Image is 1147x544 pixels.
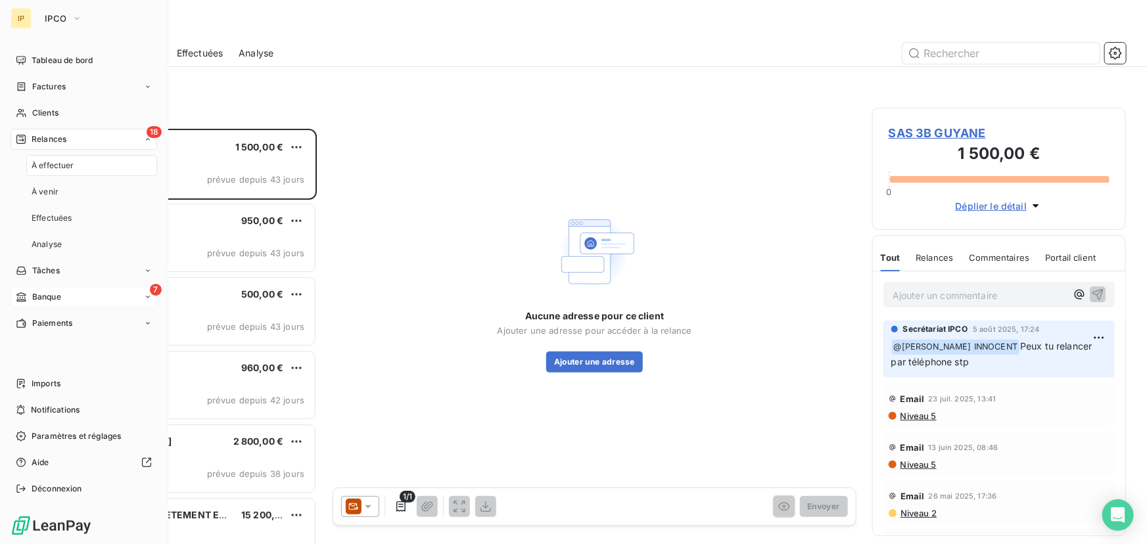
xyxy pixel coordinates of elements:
[32,238,62,250] span: Analyse
[903,323,968,335] span: Secrétariat IPCO
[32,55,93,66] span: Tableau de bord
[32,430,121,442] span: Paramètres et réglages
[233,436,284,447] span: 2 800,00 €
[800,496,848,517] button: Envoyer
[916,252,953,263] span: Relances
[32,291,61,303] span: Banque
[93,509,271,520] span: AMAZONIE REVETEMENT ET TRAVAUX
[32,107,59,119] span: Clients
[929,395,996,403] span: 23 juil. 2025, 13:41
[525,309,664,323] span: Aucune adresse pour ce client
[31,404,80,416] span: Notifications
[901,442,925,453] span: Email
[901,394,925,404] span: Email
[207,395,304,405] span: prévue depuis 42 jours
[32,317,72,329] span: Paiements
[207,468,304,479] span: prévue depuis 38 jours
[45,13,66,24] span: IPCO
[235,141,284,152] span: 1 500,00 €
[241,288,283,300] span: 500,00 €
[901,491,925,501] span: Email
[956,199,1027,213] span: Déplier le détail
[63,129,317,544] div: grid
[147,126,162,138] span: 18
[207,248,304,258] span: prévue depuis 43 jours
[546,351,643,373] button: Ajouter une adresse
[902,43,1100,64] input: Rechercher
[32,378,60,390] span: Imports
[553,210,637,294] img: Empty state
[207,174,304,185] span: prévue depuis 43 jours
[891,340,1095,367] span: Peux tu relancer par téléphone stp
[881,252,901,263] span: Tout
[498,325,692,336] span: Ajouter une adresse pour accéder à la relance
[970,252,1030,263] span: Commentaires
[952,198,1047,214] button: Déplier le détail
[177,47,223,60] span: Effectuées
[929,492,997,500] span: 26 mai 2025, 17:36
[32,133,66,145] span: Relances
[1045,252,1096,263] span: Portail client
[899,508,937,518] span: Niveau 2
[32,265,60,277] span: Tâches
[973,325,1040,333] span: 5 août 2025, 17:24
[241,215,283,226] span: 950,00 €
[150,284,162,296] span: 7
[889,142,1110,168] h3: 1 500,00 €
[32,212,72,224] span: Effectuées
[32,483,82,495] span: Déconnexion
[899,459,937,470] span: Niveau 5
[239,47,273,60] span: Analyse
[241,362,283,373] span: 960,00 €
[32,160,74,171] span: À effectuer
[32,186,59,198] span: À venir
[11,452,157,473] a: Aide
[11,8,32,29] div: IP
[1102,499,1134,531] div: Open Intercom Messenger
[207,321,304,332] span: prévue depuis 43 jours
[241,509,296,520] span: 15 200,00 €
[889,124,1110,142] span: SAS 3B GUYANE
[400,491,415,503] span: 1/1
[929,443,998,451] span: 13 juin 2025, 08:46
[892,340,1019,355] span: @ [PERSON_NAME] INNOCENT
[899,411,937,421] span: Niveau 5
[32,81,66,93] span: Factures
[32,457,49,468] span: Aide
[887,187,892,197] span: 0
[11,515,92,536] img: Logo LeanPay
